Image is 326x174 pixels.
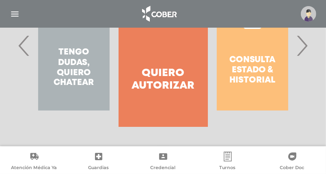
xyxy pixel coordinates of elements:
[66,152,131,172] a: Guardias
[88,165,109,172] span: Guardias
[2,152,66,172] a: Atención Médica Ya
[16,24,32,67] span: Previous
[11,165,57,172] span: Atención Médica Ya
[151,165,176,172] span: Credencial
[280,165,304,172] span: Cober Doc
[138,4,180,24] img: logo_cober_home-white.png
[260,152,324,172] a: Cober Doc
[195,152,260,172] a: Turnos
[301,6,316,22] img: profile-placeholder.svg
[132,67,195,92] h4: Quiero autorizar
[220,165,236,172] span: Turnos
[10,9,20,19] img: Cober_menu-lines-white.svg
[131,152,195,172] a: Credencial
[294,24,310,67] span: Next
